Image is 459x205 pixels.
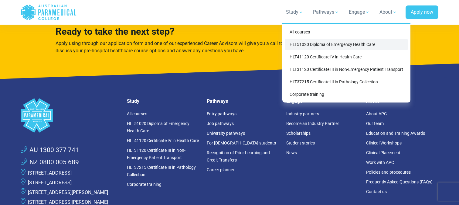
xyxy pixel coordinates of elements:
h5: Study [127,98,199,104]
a: University pathways [207,131,245,136]
a: All courses [127,111,147,116]
a: HLT51020 Diploma of Emergency Health Care [127,121,189,133]
a: Contact us [366,189,387,194]
a: Study [282,4,307,21]
a: Our team [366,121,384,126]
a: Work with APC [366,160,394,165]
a: Industry partners [286,111,319,116]
h3: Ready to take the next step? [56,26,285,37]
div: Study [282,23,410,102]
a: About APC [366,111,387,116]
a: Job pathways [207,121,234,126]
a: Policies and procedures [366,170,411,175]
a: Clinical Placement [366,150,400,155]
a: Apply now [406,5,438,19]
a: Space [21,98,120,133]
a: Career planner [207,167,234,172]
a: News [286,150,297,155]
a: Clinical Workshops [366,141,402,145]
a: HLT37215 Certificate III in Pathology Collection [127,165,196,177]
a: Corporate training [285,89,408,100]
p: Apply using through our application form and one of our experienced Career Advisors will give you... [56,40,285,54]
a: Student stories [286,141,315,145]
a: HLT37215 Certificate III in Pathology Collection [285,76,408,88]
a: HLT31120 Certificate III in Non-Emergency Patient Transport [285,64,408,75]
a: About [376,4,401,21]
a: Education and Training Awards [366,131,425,136]
a: Become an Industry Partner [286,121,339,126]
a: Scholarships [286,131,311,136]
a: Entry pathways [207,111,236,116]
a: HLT51020 Diploma of Emergency Health Care [285,39,408,50]
a: Engage [345,4,373,21]
a: Frequently Asked Questions (FAQs) [366,179,433,184]
a: Corporate training [127,182,161,187]
a: HLT41120 Certificate IV in Health Care [285,51,408,63]
h5: Pathways [207,98,279,104]
a: AU 1300 377 741 [21,145,79,155]
a: Recognition of Prior Learning and Credit Transfers [207,150,270,162]
a: Australian Paramedical College [21,2,77,22]
a: For [DEMOGRAPHIC_DATA] students [207,141,276,145]
a: All courses [285,26,408,38]
a: NZ 0800 005 689 [21,158,79,167]
a: HLT31120 Certificate III in Non-Emergency Patient Transport [127,148,185,160]
a: HLT41120 Certificate IV in Health Care [127,138,199,143]
a: Pathways [309,4,343,21]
